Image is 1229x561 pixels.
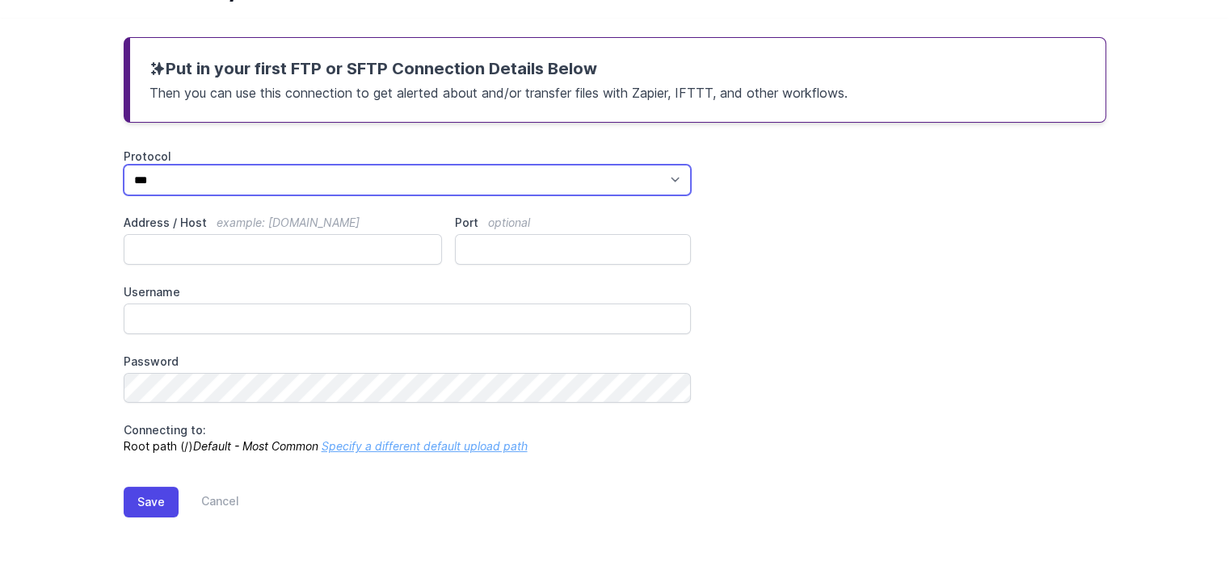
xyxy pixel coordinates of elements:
iframe: Drift Widget Chat Controller [1148,480,1210,542]
label: Username [124,284,692,300]
span: example: [DOMAIN_NAME] [217,216,360,229]
p: Then you can use this connection to get alerted about and/or transfer files with Zapier, IFTTT, a... [149,80,1086,103]
a: Specify a different default upload path [322,439,528,453]
p: Root path (/) [124,422,692,454]
a: Cancel [179,487,239,517]
span: optional [488,216,530,229]
label: Password [124,354,692,370]
h3: Put in your first FTP or SFTP Connection Details Below [149,57,1086,80]
label: Address / Host [124,215,443,231]
label: Protocol [124,149,692,165]
i: Default - Most Common [193,439,318,453]
span: Connecting to: [124,423,206,437]
label: Port [455,215,691,231]
button: Save [124,487,179,517]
